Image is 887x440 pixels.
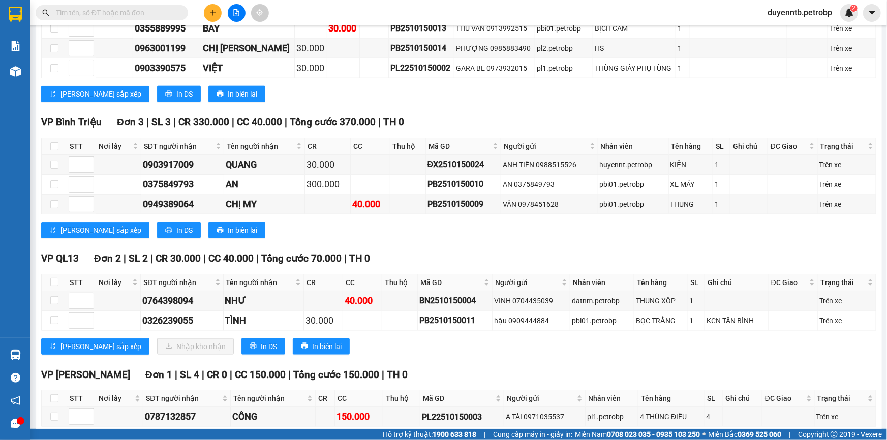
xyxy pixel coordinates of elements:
[507,393,575,404] span: Người gửi
[600,159,667,170] div: huyennt.petrobp
[638,390,705,407] th: Tên hàng
[60,225,141,236] span: [PERSON_NAME] sắp xếp
[180,369,199,381] span: SL 4
[426,175,501,195] td: PB2510150010
[349,253,370,264] span: TH 0
[426,195,501,214] td: PB2510150009
[143,277,212,288] span: SĐT người nhận
[850,5,858,12] sup: 2
[670,199,712,210] div: THUNG
[67,138,96,155] th: STT
[382,274,418,291] th: Thu hộ
[537,62,591,74] div: pl1.petrobp
[49,227,56,235] span: sort-ascending
[587,411,636,422] div: pl1.petrobp
[173,116,176,128] span: |
[141,195,224,214] td: 0949389064
[296,61,325,75] div: 30.000
[49,342,56,351] span: sort-ascending
[228,4,246,22] button: file-add
[383,116,404,128] span: TH 0
[10,350,21,360] img: warehouse-icon
[494,295,568,306] div: VINH 0704435039
[41,369,130,381] span: VP [PERSON_NAME]
[70,72,135,83] li: VP VP Đồng Xoài
[135,41,199,55] div: 0963001199
[232,410,314,424] div: CÔNG
[99,393,133,404] span: Nơi lấy
[830,43,874,54] div: Trên xe
[819,295,874,306] div: Trên xe
[669,138,714,155] th: Tên hàng
[607,430,700,438] strong: 0708 023 035 - 0935 103 250
[256,253,259,264] span: |
[389,19,454,39] td: PB2510150013
[165,90,172,99] span: printer
[723,390,762,407] th: Ghi chú
[715,199,728,210] div: 1
[387,369,408,381] span: TH 0
[503,159,596,170] div: ANH TIẾN 0988515526
[165,227,172,235] span: printer
[146,393,220,404] span: SĐT người nhận
[572,295,632,306] div: datnm.petrobp
[419,314,491,327] div: PB2510150011
[575,429,700,440] span: Miền Nam
[537,23,591,34] div: pbi01.petrobp
[702,432,706,436] span: ⚪️
[420,277,482,288] span: Mã GD
[5,5,147,60] li: [PERSON_NAME][GEOGRAPHIC_DATA]
[208,86,265,102] button: printerIn biên lai
[133,19,201,39] td: 0355889995
[217,90,224,99] span: printer
[343,274,382,291] th: CC
[759,6,840,19] span: duyenntb.petrobp
[150,253,153,264] span: |
[296,41,325,55] div: 30.000
[389,58,454,78] td: PL22510150002
[427,178,499,191] div: PB2510150010
[670,179,712,190] div: XE MÁY
[176,88,193,100] span: In DS
[678,43,688,54] div: 1
[5,72,70,83] li: VP VP QL13
[224,291,304,311] td: NHƯ
[390,61,452,74] div: PL22510150002
[301,342,308,351] span: printer
[144,141,213,152] span: SĐT người nhận
[708,429,781,440] span: Miền Bắc
[224,175,305,195] td: AN
[232,116,234,128] span: |
[141,175,224,195] td: 0375849793
[830,62,874,74] div: Trên xe
[678,23,688,34] div: 1
[830,23,874,34] div: Trên xe
[261,341,277,352] span: In DS
[422,411,502,423] div: PL22510150003
[771,141,807,152] span: ĐC Giao
[863,4,881,22] button: caret-down
[670,159,712,170] div: KIỆN
[819,179,874,190] div: Trên xe
[241,338,285,355] button: printerIn DS
[427,198,499,210] div: PB2510150009
[208,253,254,264] span: CC 40.000
[493,429,572,440] span: Cung cấp máy in - giấy in:
[570,274,634,291] th: Nhân viên
[634,274,688,291] th: Tên hàng
[9,7,22,22] img: logo-vxr
[224,311,304,331] td: TÌNH
[10,66,21,77] img: warehouse-icon
[600,199,667,210] div: pbi01.petrobp
[390,22,452,35] div: PB2510150013
[504,141,587,152] span: Người gửi
[129,253,148,264] span: SL 2
[335,390,383,407] th: CC
[705,390,723,407] th: SL
[595,23,674,34] div: BỊCH CAM
[11,373,20,383] span: question-circle
[288,369,291,381] span: |
[233,393,305,404] span: Tên người nhận
[293,369,379,381] span: Tổng cước 150.000
[56,7,176,18] input: Tìm tên, số ĐT hoặc mã đơn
